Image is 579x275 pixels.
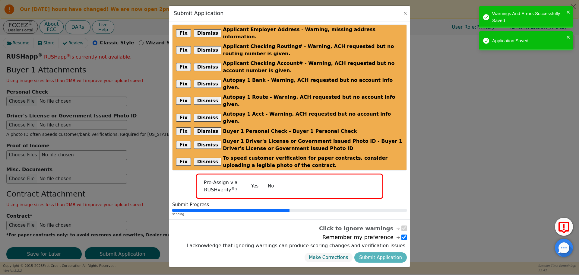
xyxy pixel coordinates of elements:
[172,202,407,207] div: Submit Progress
[566,34,571,40] button: close
[223,110,403,125] span: Autopay 1 Acct - Warning, ACH requested but no account info given.
[176,63,191,71] button: Fix
[194,46,222,54] button: Dismiss
[492,10,565,24] div: Warnings And Errors Successfully Saved
[231,186,235,190] sup: ®
[194,114,222,122] button: Dismiss
[174,10,223,17] h3: Submit Application
[194,158,222,166] button: Dismiss
[223,94,403,108] span: Autopay 1 Route - Warning, ACH requested but no account info given.
[176,114,191,122] button: Fix
[176,158,191,166] button: Fix
[555,218,573,236] button: Report Error to FCC
[185,242,407,249] label: I acknowledge that ignoring warnings can produce scoring changes and verification issues
[194,97,222,105] button: Dismiss
[223,43,403,57] span: Applicant Checking Routing# - Warning, ACH requested but no routing number is given.
[194,127,222,135] button: Dismiss
[194,63,222,71] button: Dismiss
[223,155,403,169] span: To speed customer verification for paper contracts, consider uploading a legible photo of the con...
[223,26,403,40] span: Applicant Employer Address - Warning, missing address information.
[194,80,222,88] button: Dismiss
[223,77,403,91] span: Autopay 1 Bank - Warning, ACH requested but no account info given.
[176,46,191,54] button: Fix
[322,233,401,241] span: Remember my preference
[194,29,222,37] button: Dismiss
[176,141,191,149] button: Fix
[492,37,565,44] div: Application Saved
[223,138,403,152] span: Buyer 1 Driver's License or Government Issued Photo ID - Buyer 1 Driver's License or Government I...
[304,252,353,263] button: Make Corrections
[194,141,222,149] button: Dismiss
[402,10,408,16] button: Close
[176,80,191,88] button: Fix
[204,180,238,193] span: Pre-Assign via RUSHverify ?
[319,224,401,232] span: Click to ignore warnings
[263,181,279,191] button: No
[176,29,191,37] button: Fix
[176,127,191,135] button: Fix
[223,60,403,74] span: Applicant Checking Account# - Warning, ACH requested but no account number is given.
[172,212,407,216] div: sending
[246,181,263,191] button: Yes
[223,128,357,135] span: Buyer 1 Personal Check - Buyer 1 Personal Check
[176,97,191,105] button: Fix
[566,8,571,15] button: close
